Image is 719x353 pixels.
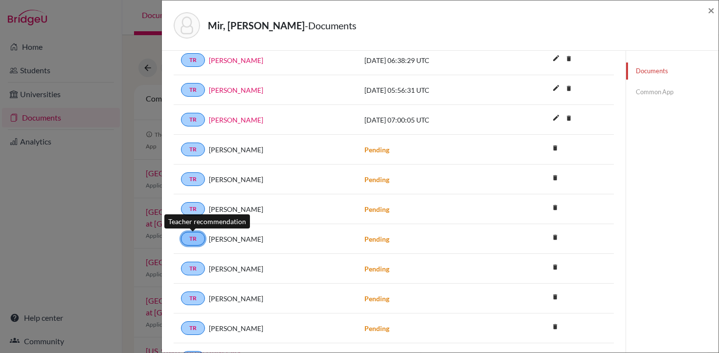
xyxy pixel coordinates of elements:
[548,142,562,155] a: delete
[548,170,562,185] i: delete
[364,265,389,273] strong: Pending
[548,82,564,96] button: edit
[708,4,715,16] button: Close
[209,55,263,65] a: [PERSON_NAME]
[209,115,263,125] a: [PERSON_NAME]
[181,83,205,97] a: TR
[548,141,562,155] i: delete
[364,235,389,243] strong: Pending
[208,20,305,31] strong: Mir, [PERSON_NAME]
[548,111,564,126] button: edit
[181,262,205,275] a: TR
[181,232,205,246] a: TR
[548,110,564,125] i: edit
[364,205,389,213] strong: Pending
[164,214,250,228] div: Teacher recommendation
[209,323,263,333] span: [PERSON_NAME]
[181,291,205,305] a: TR
[364,175,389,184] strong: Pending
[548,291,562,304] a: delete
[181,53,205,67] a: TR
[181,113,205,126] a: TR
[364,324,389,332] strong: Pending
[626,62,719,80] a: Documents
[548,260,562,274] i: delete
[209,145,263,155] span: [PERSON_NAME]
[181,143,205,156] a: TR
[364,86,429,94] span: [DATE] 05:56:31 UTC
[548,172,562,185] a: delete
[708,3,715,17] span: ×
[181,172,205,186] a: TR
[364,56,429,64] span: [DATE] 06:38:29 UTC
[548,261,562,274] a: delete
[209,85,263,95] a: [PERSON_NAME]
[548,321,562,334] a: delete
[181,321,205,335] a: TR
[548,319,562,334] i: delete
[364,294,389,303] strong: Pending
[548,52,564,66] button: edit
[562,112,576,125] a: delete
[181,202,205,216] a: TR
[305,20,357,31] span: - Documents
[209,204,263,214] span: [PERSON_NAME]
[548,231,562,245] a: delete
[548,50,564,66] i: edit
[209,174,263,185] span: [PERSON_NAME]
[548,230,562,245] i: delete
[364,116,429,124] span: [DATE] 07:00:05 UTC
[209,234,263,244] span: [PERSON_NAME]
[562,83,576,96] a: delete
[548,290,562,304] i: delete
[209,264,263,274] span: [PERSON_NAME]
[548,80,564,96] i: edit
[209,293,263,304] span: [PERSON_NAME]
[562,51,576,66] i: delete
[548,202,562,215] a: delete
[364,145,389,154] strong: Pending
[562,53,576,66] a: delete
[626,83,719,101] a: Common App
[562,81,576,96] i: delete
[562,111,576,125] i: delete
[548,200,562,215] i: delete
